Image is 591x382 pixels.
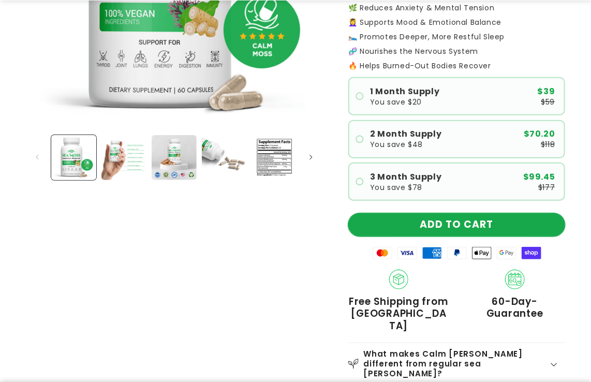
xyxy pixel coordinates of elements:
[523,173,555,181] span: $99.45
[538,184,555,191] span: $177
[370,130,441,138] span: 2 Month Supply
[370,184,422,191] span: You save $78
[51,135,96,180] button: Load image 1 in gallery view
[538,87,555,96] span: $39
[348,213,565,237] button: ADD TO CART
[541,141,555,148] span: $118
[370,141,423,148] span: You save $48
[101,135,146,180] button: Load image 2 in gallery view
[465,296,565,320] span: 60-Day-Guarantee
[26,146,49,169] button: Slide left
[202,135,247,180] button: Load image 4 in gallery view
[370,98,422,106] span: You save $20
[505,270,525,289] img: 60_day_Guarantee.png
[363,349,549,378] h2: What makes Calm [PERSON_NAME] different from regular sea [PERSON_NAME]?
[348,4,565,55] p: 🌿 Reduces Anxiety & Mental Tension 💆‍♀️ Supports Mood & Emotional Balance 🛌 Promotes Deeper, More...
[348,296,449,332] span: Free Shipping from [GEOGRAPHIC_DATA]
[300,146,322,169] button: Slide right
[524,130,555,138] span: $70.20
[370,173,441,181] span: 3 Month Supply
[389,270,409,289] img: Shipping.png
[348,62,565,69] p: 🔥 Helps Burned-Out Bodies Recover
[152,135,197,180] button: Load image 3 in gallery view
[370,87,439,96] span: 1 Month Supply
[252,135,297,180] button: Load image 5 in gallery view
[541,98,555,106] span: $59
